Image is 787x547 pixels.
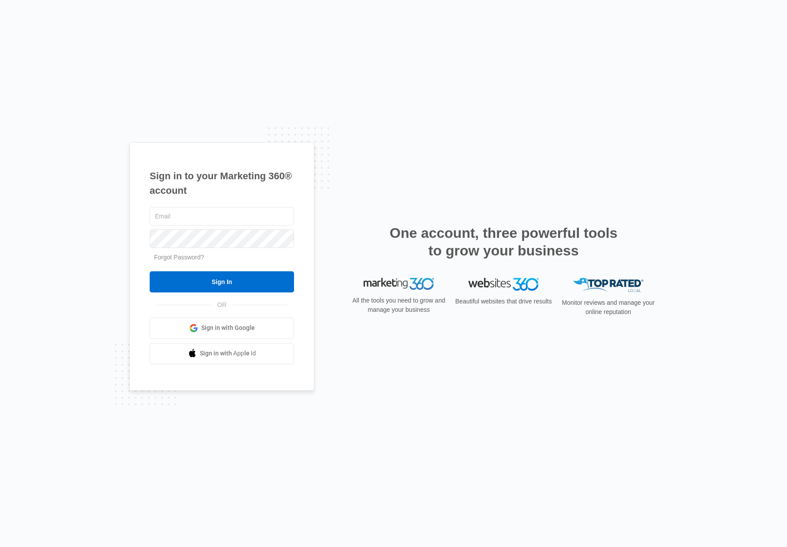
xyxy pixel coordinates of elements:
[454,297,553,306] p: Beautiful websites that drive results
[150,318,294,339] a: Sign in with Google
[349,296,448,314] p: All the tools you need to grow and manage your business
[200,349,256,358] span: Sign in with Apple Id
[150,207,294,225] input: Email
[150,271,294,292] input: Sign In
[468,278,539,291] img: Websites 360
[387,224,620,259] h2: One account, three powerful tools to grow your business
[150,169,294,198] h1: Sign in to your Marketing 360® account
[573,278,644,292] img: Top Rated Local
[154,254,204,261] a: Forgot Password?
[211,300,233,310] span: OR
[559,298,658,317] p: Monitor reviews and manage your online reputation
[201,323,255,333] span: Sign in with Google
[150,343,294,364] a: Sign in with Apple Id
[364,278,434,290] img: Marketing 360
